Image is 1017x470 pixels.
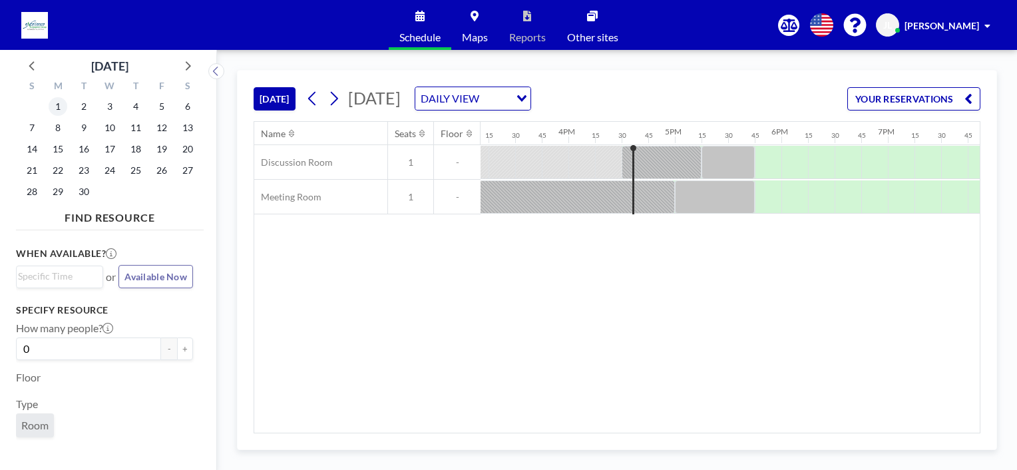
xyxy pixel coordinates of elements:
[75,182,93,201] span: Tuesday, September 30, 2025
[512,131,520,140] div: 30
[509,32,546,43] span: Reports
[415,87,530,110] div: Search for option
[23,118,41,137] span: Sunday, September 7, 2025
[645,131,653,140] div: 45
[101,161,119,180] span: Wednesday, September 24, 2025
[178,161,197,180] span: Saturday, September 27, 2025
[399,32,441,43] span: Schedule
[152,97,171,116] span: Friday, September 5, 2025
[388,191,433,203] span: 1
[118,265,193,288] button: Available Now
[101,97,119,116] span: Wednesday, September 3, 2025
[17,266,102,286] div: Search for option
[21,419,49,432] span: Room
[49,97,67,116] span: Monday, September 1, 2025
[418,90,482,107] span: DAILY VIEW
[152,140,171,158] span: Friday, September 19, 2025
[101,118,119,137] span: Wednesday, September 10, 2025
[126,97,145,116] span: Thursday, September 4, 2025
[254,156,333,168] span: Discussion Room
[124,271,187,282] span: Available Now
[858,131,866,140] div: 45
[388,156,433,168] span: 1
[148,79,174,96] div: F
[23,182,41,201] span: Sunday, September 28, 2025
[126,161,145,180] span: Thursday, September 25, 2025
[21,12,48,39] img: organization-logo
[174,79,200,96] div: S
[441,128,463,140] div: Floor
[126,140,145,158] span: Thursday, September 18, 2025
[152,118,171,137] span: Friday, September 12, 2025
[45,79,71,96] div: M
[538,131,546,140] div: 45
[71,79,97,96] div: T
[395,128,416,140] div: Seats
[348,88,401,108] span: [DATE]
[905,20,979,31] span: [PERSON_NAME]
[254,191,321,203] span: Meeting Room
[91,57,128,75] div: [DATE]
[178,118,197,137] span: Saturday, September 13, 2025
[177,338,193,360] button: +
[106,270,116,284] span: or
[16,397,38,411] label: Type
[75,161,93,180] span: Tuesday, September 23, 2025
[462,32,488,43] span: Maps
[434,156,481,168] span: -
[126,118,145,137] span: Thursday, September 11, 2025
[16,206,204,224] h4: FIND RESOURCE
[16,304,193,316] h3: Specify resource
[75,140,93,158] span: Tuesday, September 16, 2025
[592,131,600,140] div: 15
[122,79,148,96] div: T
[97,79,123,96] div: W
[938,131,946,140] div: 30
[878,126,895,136] div: 7PM
[964,131,972,140] div: 45
[261,128,286,140] div: Name
[23,140,41,158] span: Sunday, September 14, 2025
[771,126,788,136] div: 6PM
[698,131,706,140] div: 15
[911,131,919,140] div: 15
[49,182,67,201] span: Monday, September 29, 2025
[805,131,813,140] div: 15
[751,131,759,140] div: 45
[49,140,67,158] span: Monday, September 15, 2025
[49,118,67,137] span: Monday, September 8, 2025
[75,97,93,116] span: Tuesday, September 2, 2025
[18,269,95,284] input: Search for option
[152,161,171,180] span: Friday, September 26, 2025
[483,90,508,107] input: Search for option
[725,131,733,140] div: 30
[558,126,575,136] div: 4PM
[178,140,197,158] span: Saturday, September 20, 2025
[161,338,177,360] button: -
[434,191,481,203] span: -
[16,371,41,384] label: Floor
[618,131,626,140] div: 30
[254,87,296,111] button: [DATE]
[485,131,493,140] div: 15
[101,140,119,158] span: Wednesday, September 17, 2025
[75,118,93,137] span: Tuesday, September 9, 2025
[847,87,980,111] button: YOUR RESERVATIONS
[16,322,113,335] label: How many people?
[49,161,67,180] span: Monday, September 22, 2025
[883,19,892,31] span: JL
[831,131,839,140] div: 30
[665,126,682,136] div: 5PM
[567,32,618,43] span: Other sites
[178,97,197,116] span: Saturday, September 6, 2025
[19,79,45,96] div: S
[23,161,41,180] span: Sunday, September 21, 2025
